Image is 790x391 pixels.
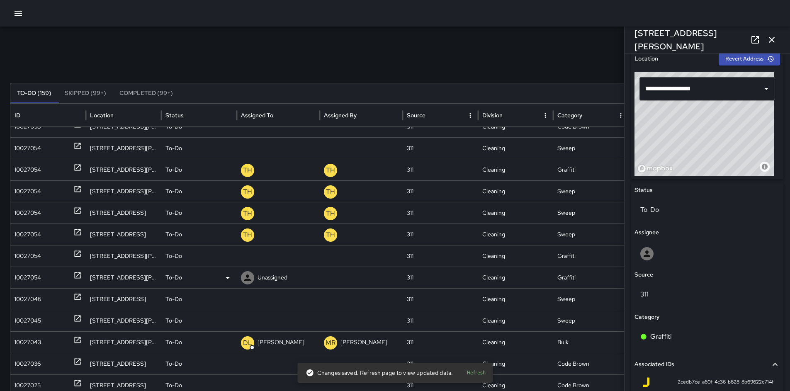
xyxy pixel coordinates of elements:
p: [PERSON_NAME] [258,332,304,353]
div: ID [15,112,20,119]
div: Cleaning [478,310,554,331]
div: 311 [403,267,478,288]
div: 10027046 [15,289,41,310]
p: To-Do [165,159,182,180]
p: TH [243,230,252,240]
div: 10027054 [15,138,41,159]
div: 311 [403,310,478,331]
p: To-Do [165,181,182,202]
p: TH [326,165,335,175]
p: To-Do [165,138,182,159]
div: Sweep [553,288,629,310]
div: Cleaning [478,331,554,353]
p: To-Do [165,202,182,223]
div: 172 Russ Street [86,180,161,202]
div: 10027054 [15,267,41,288]
div: Division [482,112,503,119]
div: 359-369 Dore Street [86,288,161,310]
div: 10027054 [15,224,41,245]
div: 1000 Brannan Street [86,310,161,331]
p: To-Do [165,310,182,331]
div: Cleaning [478,159,554,180]
p: To-Do [165,289,182,310]
div: 10027054 [15,202,41,223]
div: Cleaning [478,267,554,288]
div: 311 [403,288,478,310]
div: 311 [403,180,478,202]
div: 10027054 [15,181,41,202]
div: Cleaning [478,288,554,310]
div: 311 [403,202,478,223]
div: Sweep [553,223,629,245]
div: 333 7th Street [86,223,161,245]
div: 10027054 [15,245,41,267]
button: Skipped (99+) [58,83,113,103]
p: [PERSON_NAME] [340,332,387,353]
button: Division column menu [540,109,551,121]
button: Refresh [463,367,489,379]
div: 22 Cleveland Street [86,202,161,223]
div: Cleaning [478,180,554,202]
div: 10027045 [15,310,41,331]
div: Assigned By [324,112,357,119]
p: TH [243,209,252,219]
div: 1520 Howard Street [86,245,161,267]
div: Cleaning [478,353,554,374]
div: Sweep [553,202,629,223]
p: TH [326,230,335,240]
p: DL [243,338,252,348]
div: Changes saved. Refresh page to view updated data. [306,365,453,380]
p: TH [326,209,335,219]
div: Source [407,112,425,119]
div: Cleaning [478,202,554,223]
div: 311 [403,331,478,353]
p: To-Do [165,245,182,267]
div: 311 [403,159,478,180]
div: Code Brown [553,353,629,374]
button: To-Do (159) [10,83,58,103]
div: 258 Clara Street [86,331,161,353]
div: Category [557,112,582,119]
div: 10027043 [15,332,41,353]
div: 188 Russ Street [86,159,161,180]
div: 10027036 [15,353,41,374]
div: 311 [403,245,478,267]
p: To-Do [165,224,182,245]
div: 311 [403,137,478,159]
div: 10027054 [15,159,41,180]
button: Category column menu [615,109,627,121]
div: Status [165,112,184,119]
p: MR [326,338,335,348]
p: To-Do [165,267,182,288]
div: Sweep [553,137,629,159]
div: 188 Russ Street [86,137,161,159]
div: Graffiti [553,159,629,180]
p: TH [243,187,252,197]
div: Location [90,112,114,119]
div: Graffiti [553,245,629,267]
button: Completed (99+) [113,83,180,103]
p: To-Do [165,332,182,353]
div: Sweep [553,310,629,331]
p: To-Do [165,353,182,374]
div: 311 [403,353,478,374]
button: Source column menu [464,109,476,121]
div: Cleaning [478,245,554,267]
div: 311 [403,223,478,245]
p: TH [243,165,252,175]
div: Bulk [553,331,629,353]
p: TH [326,187,335,197]
div: 1490 Howard Street [86,267,161,288]
div: Assigned To [241,112,273,119]
div: Sweep [553,180,629,202]
p: Unassigned [258,267,287,288]
div: 574 Natoma Street [86,353,161,374]
div: Graffiti [553,267,629,288]
div: Cleaning [478,137,554,159]
div: Cleaning [478,223,554,245]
